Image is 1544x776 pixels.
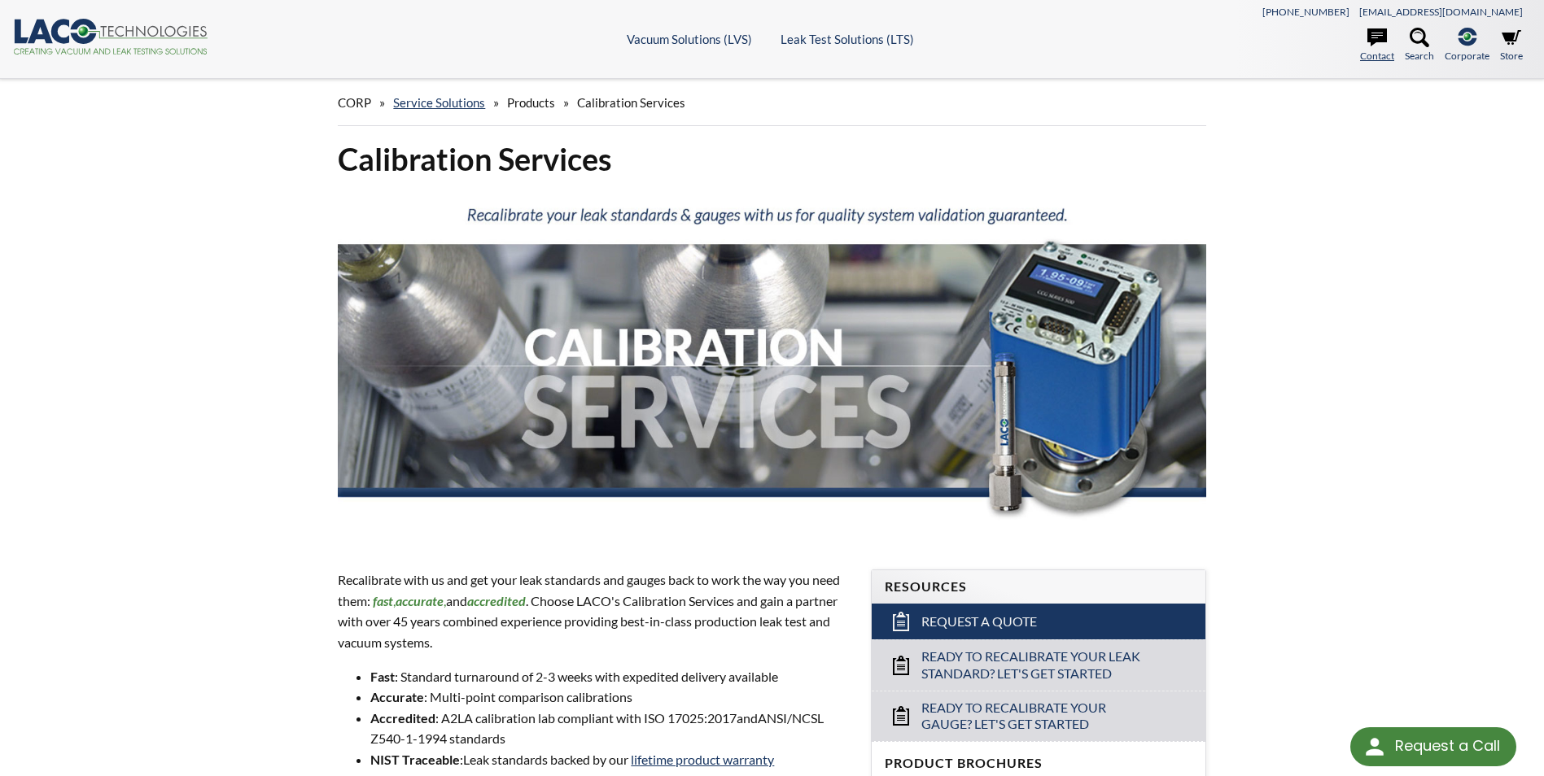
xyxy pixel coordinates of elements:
[627,32,752,46] a: Vacuum Solutions (LVS)
[507,95,555,110] span: Products
[338,80,1205,126] div: » » »
[1500,28,1523,63] a: Store
[338,569,851,652] p: Recalibrate with us and get your leak standards and gauges back to work the way you need them: an...
[577,95,685,110] span: Calibration Services
[370,752,460,767] strong: NIST Traceable
[370,749,851,770] li: : eak standards backed by our
[370,669,395,684] strong: Fast
[373,593,393,608] em: fast
[885,755,1192,772] h4: Product Brochures
[885,578,1192,595] h4: Resources
[921,648,1157,682] span: Ready to Recalibrate Your Leak Standard? Let's Get Started
[370,708,851,749] li: : A2LA calibration lab compliant with standards
[921,700,1157,734] span: Ready to Recalibrate Your Gauge? Let's Get Started
[370,710,435,726] strong: Accredited
[370,689,424,704] strong: Accurate
[1395,727,1500,765] div: Request a Call
[1445,48,1489,63] span: Corporate
[1362,734,1388,760] img: round button
[1350,727,1516,766] div: Request a Call
[393,95,485,110] a: Service Solutions
[921,613,1037,630] span: Request a Quote
[338,139,1205,179] h1: Calibration Services
[872,639,1205,691] a: Ready to Recalibrate Your Leak Standard? Let's Get Started
[338,95,371,110] span: CORP
[338,192,1205,539] img: Calibration Services header
[737,710,758,726] span: and
[370,687,851,708] li: : Multi-point comparison calibrations
[396,593,444,608] em: accurate
[644,710,737,726] span: ISO 17025:2017
[872,691,1205,742] a: Ready to Recalibrate Your Gauge? Let's Get Started
[1359,6,1523,18] a: [EMAIL_ADDRESS][DOMAIN_NAME]
[370,666,851,687] li: : Standard turnaround of 2-3 weeks with expedited delivery available
[1360,28,1394,63] a: Contact
[1262,6,1349,18] a: [PHONE_NUMBER]
[1405,28,1434,63] a: Search
[467,593,526,608] em: accredited
[781,32,914,46] a: Leak Test Solutions (LTS)
[872,604,1205,639] a: Request a Quote
[370,593,446,608] span: , ,
[463,752,470,767] span: L
[631,752,774,767] a: lifetime product warranty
